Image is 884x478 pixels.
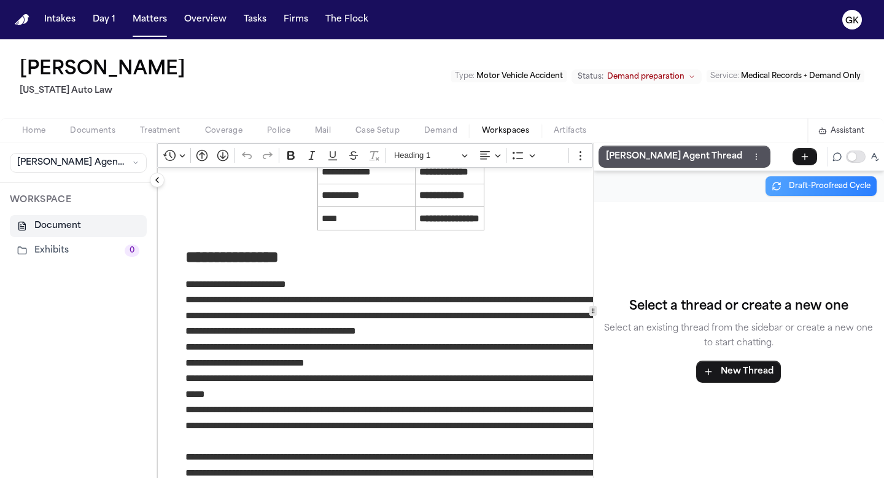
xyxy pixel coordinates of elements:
div: Editor toolbar [157,143,593,168]
button: The Flock [320,9,373,31]
button: Exhibits0 [10,240,147,262]
span: Home [22,126,45,136]
p: WORKSPACE [10,193,147,208]
span: Case Setup [355,126,400,136]
button: Change status from Demand preparation [572,69,702,84]
span: Draft-Proofread Cycle [789,181,870,191]
button: Tasks [239,9,271,31]
span: Assistant [831,126,864,136]
span: Police [267,126,290,136]
span: Documents [70,126,115,136]
button: Document [10,215,147,237]
button: Matters [128,9,172,31]
button: Heading 1, Heading [389,146,473,165]
img: Finch Logo [15,14,29,26]
button: Draft-Proofread Cycle [766,176,877,196]
button: Intakes [39,9,80,31]
button: Day 1 [88,9,120,31]
button: New Thread [696,361,781,383]
span: 0 [125,245,139,257]
p: Select an existing thread from the sidebar or create a new one to start chatting. [603,321,874,351]
a: Home [15,14,29,26]
span: Medical Records + Demand Only [741,72,861,80]
button: [PERSON_NAME] Agent Demand [10,153,147,173]
button: Edit Service: Medical Records + Demand Only [707,70,864,82]
span: Coverage [205,126,242,136]
h1: [PERSON_NAME] [20,59,185,81]
h4: Select a thread or create a new one [603,297,874,316]
span: Motor Vehicle Accident [476,72,563,80]
span: Demand preparation [607,72,684,82]
button: Edit Type: Motor Vehicle Accident [451,70,567,82]
span: Mail [315,126,331,136]
span: Service : [710,72,739,80]
span: Workspaces [482,126,529,136]
button: Overview [179,9,231,31]
button: [PERSON_NAME] Agent ThreadThread actions [599,146,770,168]
span: Status: [578,72,603,82]
h2: [US_STATE] Auto Law [20,84,190,98]
button: Edit matter name [20,59,185,81]
span: Demand [424,126,457,136]
span: Type : [455,72,475,80]
button: Assistant [818,126,864,136]
button: Toggle proofreading mode [846,151,866,163]
button: Thread actions [750,150,763,163]
button: Collapse sidebar [150,173,165,187]
button: Firms [279,9,313,31]
span: Heading 1 [394,148,458,163]
span: Artifacts [554,126,587,136]
span: Treatment [140,126,180,136]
